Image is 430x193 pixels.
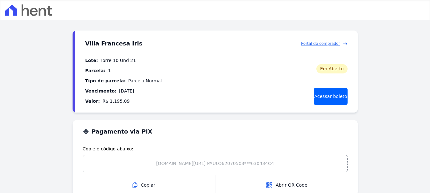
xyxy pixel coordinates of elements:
[85,77,126,85] dt: Tipo de parcela:
[5,4,52,16] img: hent_logo_extended-67d308285c3f7a01e96d77196721c21dd59cc2fc.svg
[343,41,348,46] span: east
[85,57,98,64] dt: Lote:
[101,57,136,64] dd: Torre 10 Und 21
[92,128,152,135] h3: Pagamento via PIX
[301,41,340,46] span: Portal do comprador
[85,40,143,47] h3: Villa Francesa Iris
[128,77,162,85] dd: Parcela Normal
[316,64,348,73] div: Em Aberto
[119,87,134,95] dd: [DATE]
[102,97,130,105] dd: R$ 1.195,09
[83,146,348,152] span: Copie o código abaixo:
[73,182,215,189] span: Copiar
[265,181,307,189] span: Abrir QR Code
[314,88,347,105] a: Acessar boleto
[85,67,106,74] dt: Parcela:
[301,41,348,46] a: Portal do compradoreast
[85,97,100,105] dt: Valor:
[108,67,111,74] dd: 1
[85,87,117,95] dt: Vencimento:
